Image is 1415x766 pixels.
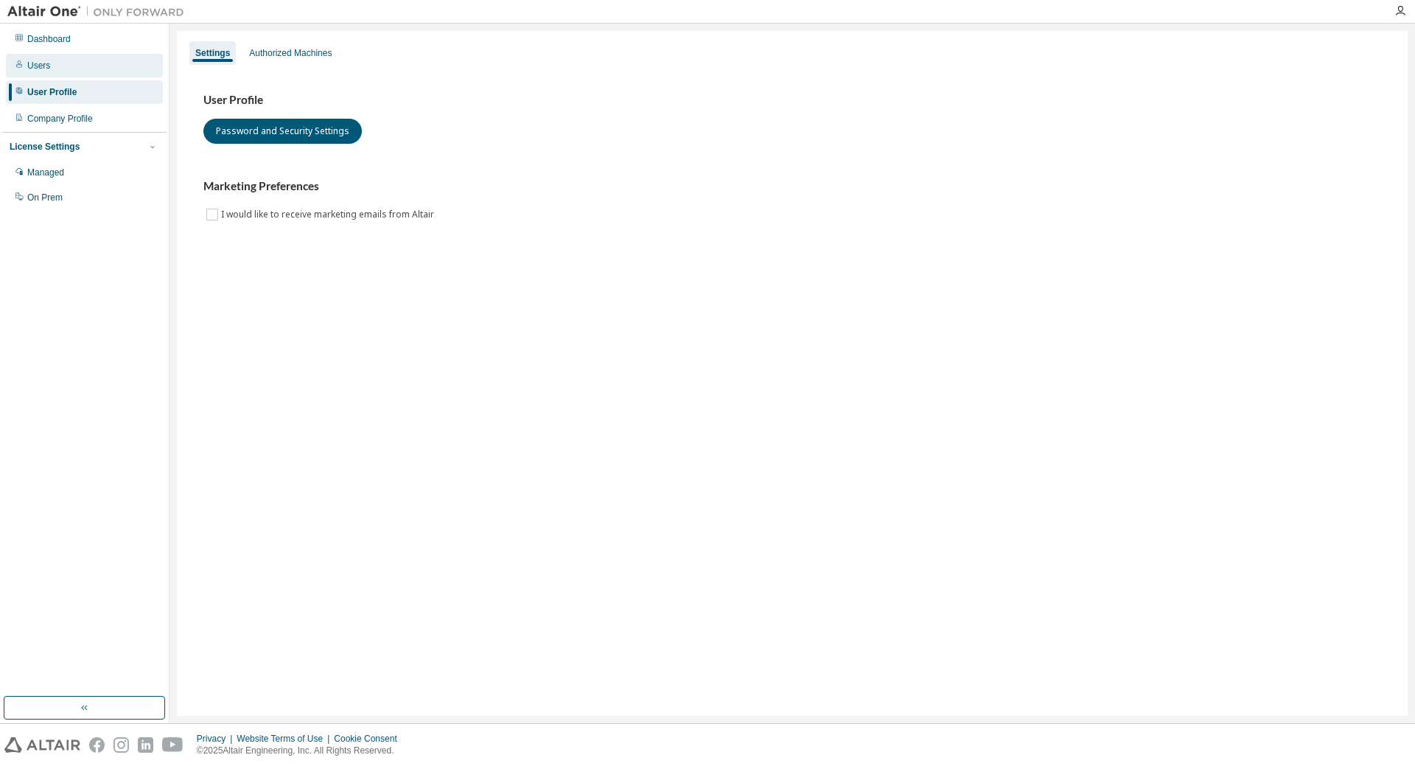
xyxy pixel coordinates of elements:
div: License Settings [10,141,80,153]
h3: User Profile [203,93,1381,108]
img: Altair One [7,4,192,19]
img: facebook.svg [89,737,105,753]
label: I would like to receive marketing emails from Altair [221,206,437,223]
p: © 2025 Altair Engineering, Inc. All Rights Reserved. [197,745,406,757]
div: User Profile [27,86,77,98]
div: Website Terms of Use [237,733,334,745]
img: instagram.svg [113,737,129,753]
img: youtube.svg [162,737,184,753]
div: Managed [27,167,64,178]
div: On Prem [27,192,63,203]
div: Dashboard [27,33,71,45]
div: Authorized Machines [249,47,332,59]
div: Settings [195,47,230,59]
div: Users [27,60,50,72]
div: Cookie Consent [334,733,405,745]
h3: Marketing Preferences [203,179,1381,194]
img: altair_logo.svg [4,737,80,753]
button: Password and Security Settings [203,119,362,144]
div: Privacy [197,733,237,745]
img: linkedin.svg [138,737,153,753]
div: Company Profile [27,113,93,125]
